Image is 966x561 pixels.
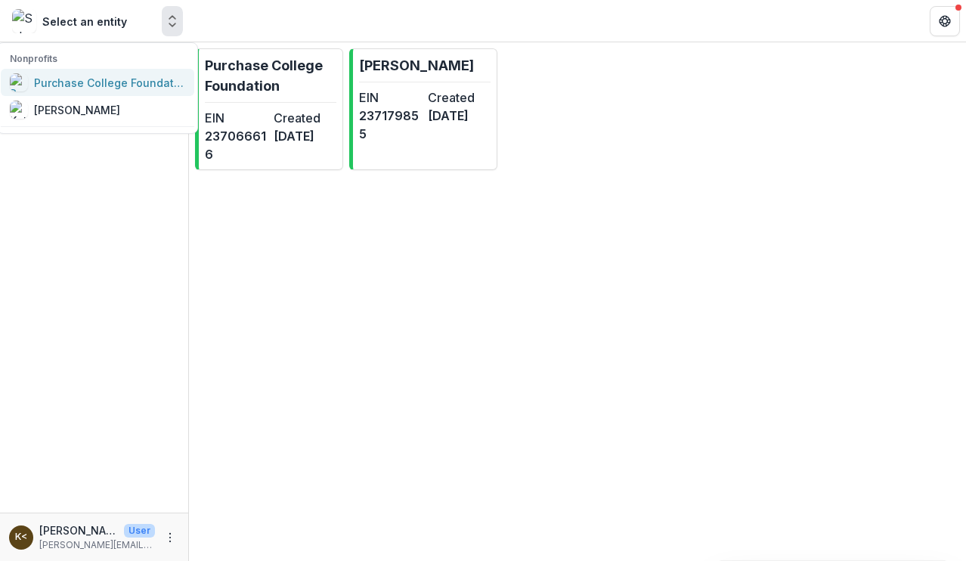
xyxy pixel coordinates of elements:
[274,127,336,145] dd: [DATE]
[205,127,268,163] dd: 237066616
[428,88,491,107] dt: Created
[349,48,497,170] a: [PERSON_NAME]EIN237179855Created[DATE]
[359,55,474,76] p: [PERSON_NAME]
[205,109,268,127] dt: EIN
[428,107,491,125] dd: [DATE]
[195,48,343,170] a: Purchase College FoundationEIN237066616Created[DATE]
[359,88,422,107] dt: EIN
[39,522,118,538] p: [PERSON_NAME] <[PERSON_NAME][EMAIL_ADDRESS][PERSON_NAME][DOMAIN_NAME]>
[205,55,336,96] p: Purchase College Foundation
[161,528,179,547] button: More
[124,524,155,538] p: User
[42,14,127,29] div: Select an entity
[930,6,960,36] button: Get Help
[39,538,155,552] p: [PERSON_NAME][EMAIL_ADDRESS][PERSON_NAME][DOMAIN_NAME]
[359,107,422,143] dd: 237179855
[274,109,336,127] dt: Created
[15,532,27,542] div: Katherine King <katherine.king@purchase.edu>
[12,9,36,33] img: Select an entity
[162,6,183,36] button: Open entity switcher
